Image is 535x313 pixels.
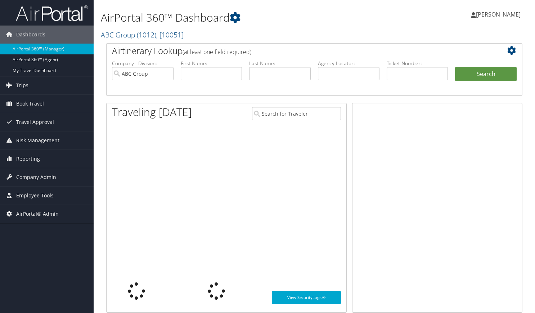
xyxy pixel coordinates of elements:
a: ABC Group [101,30,184,40]
h1: AirPortal 360™ Dashboard [101,10,386,25]
img: airportal-logo.png [16,5,88,22]
label: Ticket Number: [387,60,448,67]
span: Trips [16,76,28,94]
span: ( 1012 ) [137,30,156,40]
label: First Name: [181,60,242,67]
span: Risk Management [16,131,59,149]
label: Company - Division: [112,60,174,67]
span: [PERSON_NAME] [476,10,521,18]
input: Search for Traveler [252,107,341,120]
button: Search [455,67,517,81]
h2: Airtinerary Lookup [112,45,482,57]
span: AirPortal® Admin [16,205,59,223]
a: View SecurityLogic® [272,291,341,304]
label: Last Name: [249,60,311,67]
span: Company Admin [16,168,56,186]
a: [PERSON_NAME] [471,4,528,25]
span: Reporting [16,150,40,168]
span: Dashboards [16,26,45,44]
span: (at least one field required) [183,48,251,56]
span: , [ 10051 ] [156,30,184,40]
span: Book Travel [16,95,44,113]
label: Agency Locator: [318,60,379,67]
span: Employee Tools [16,187,54,205]
span: Travel Approval [16,113,54,131]
h1: Traveling [DATE] [112,104,192,120]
